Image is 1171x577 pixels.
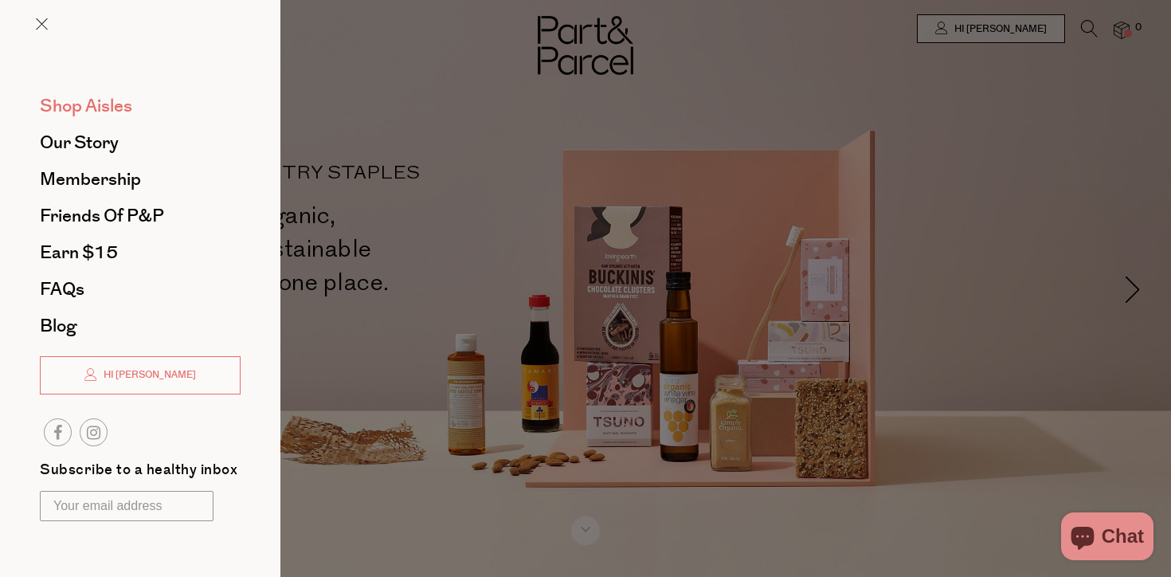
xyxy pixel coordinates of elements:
[40,317,241,335] a: Blog
[40,277,84,302] span: FAQs
[40,134,241,151] a: Our Story
[1056,512,1158,564] inbox-online-store-chat: Shopify online store chat
[40,203,164,229] span: Friends of P&P
[40,130,119,155] span: Our Story
[40,356,241,394] a: Hi [PERSON_NAME]
[40,171,241,188] a: Membership
[40,93,132,119] span: Shop Aisles
[40,244,241,261] a: Earn $15
[40,491,213,521] input: Your email address
[40,240,118,265] span: Earn $15
[40,281,241,298] a: FAQs
[40,313,76,339] span: Blog
[40,463,237,483] label: Subscribe to a healthy inbox
[40,97,241,115] a: Shop Aisles
[100,368,196,382] span: Hi [PERSON_NAME]
[40,207,241,225] a: Friends of P&P
[40,167,141,192] span: Membership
